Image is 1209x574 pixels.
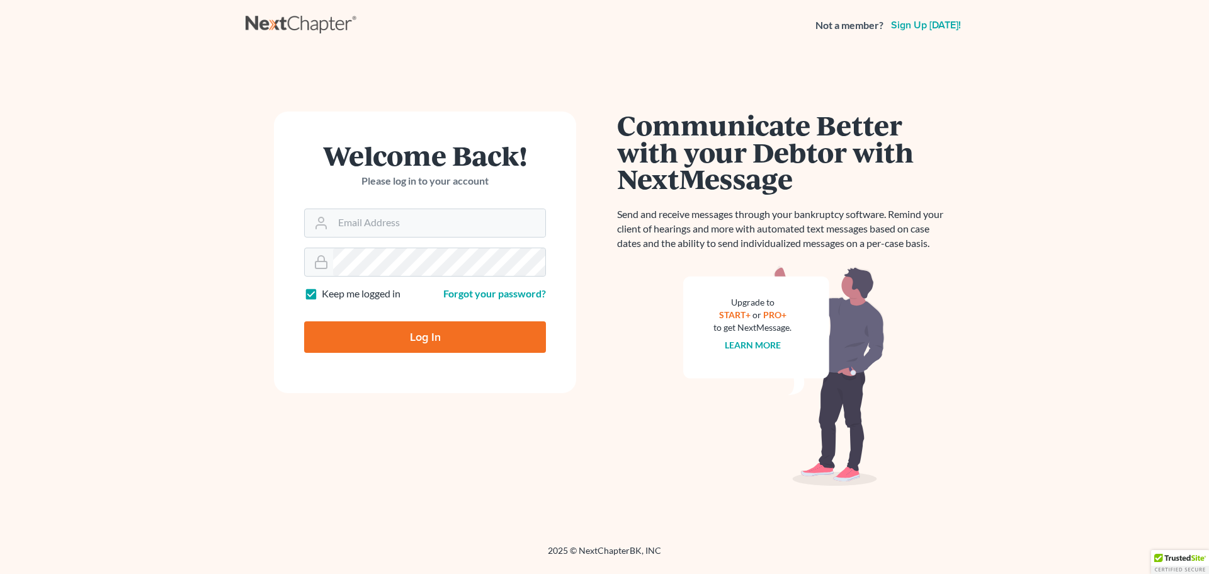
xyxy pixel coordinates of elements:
[246,544,963,567] div: 2025 © NextChapterBK, INC
[713,321,792,334] div: to get NextMessage.
[333,209,545,237] input: Email Address
[719,309,751,320] a: START+
[763,309,786,320] a: PRO+
[1151,550,1209,574] div: TrustedSite Certified
[725,340,781,350] a: Learn more
[815,18,883,33] strong: Not a member?
[683,266,885,486] img: nextmessage_bg-59042aed3d76b12b5cd301f8e5b87938c9018125f34e5fa2b7a6b67550977c72.svg
[752,309,761,320] span: or
[617,112,951,192] h1: Communicate Better with your Debtor with NextMessage
[713,296,792,309] div: Upgrade to
[304,321,546,353] input: Log In
[304,142,546,169] h1: Welcome Back!
[322,287,400,301] label: Keep me logged in
[888,20,963,30] a: Sign up [DATE]!
[617,207,951,251] p: Send and receive messages through your bankruptcy software. Remind your client of hearings and mo...
[443,287,546,299] a: Forgot your password?
[304,174,546,188] p: Please log in to your account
